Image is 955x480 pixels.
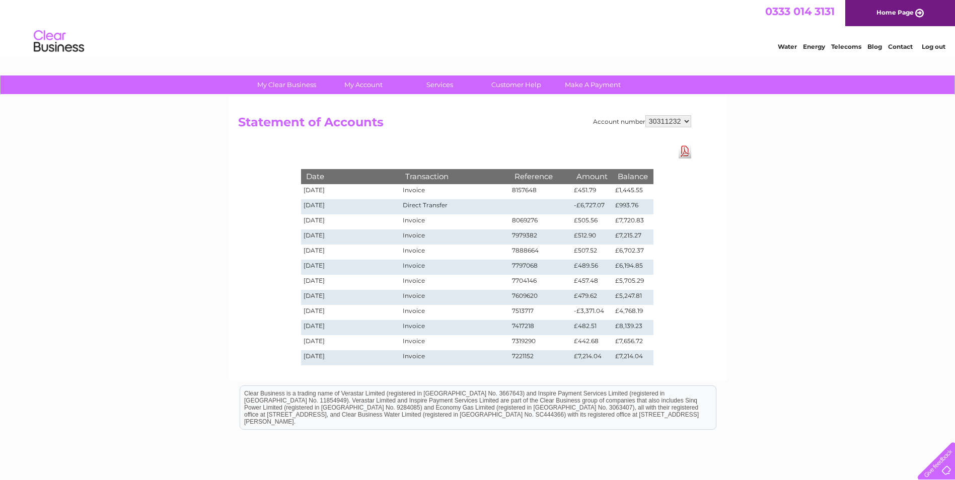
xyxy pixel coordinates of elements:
th: Reference [509,169,572,184]
td: Invoice [400,305,509,320]
td: Invoice [400,214,509,229]
td: £6,194.85 [613,260,653,275]
td: Direct Transfer [400,199,509,214]
td: £7,656.72 [613,335,653,350]
td: Invoice [400,290,509,305]
td: £5,247.81 [613,290,653,305]
td: [DATE] [301,305,401,320]
td: £7,215.27 [613,229,653,245]
td: Invoice [400,320,509,335]
td: [DATE] [301,229,401,245]
td: 7417218 [509,320,572,335]
td: £7,214.04 [613,350,653,365]
td: £451.79 [571,184,613,199]
th: Amount [571,169,613,184]
td: £489.56 [571,260,613,275]
a: My Account [322,75,405,94]
a: 0333 014 3131 [765,5,835,18]
td: £6,702.37 [613,245,653,260]
td: £512.90 [571,229,613,245]
a: My Clear Business [245,75,328,94]
th: Date [301,169,401,184]
td: Invoice [400,245,509,260]
td: £1,445.55 [613,184,653,199]
td: 8069276 [509,214,572,229]
td: Invoice [400,229,509,245]
td: 7319290 [509,335,572,350]
td: £5,705.29 [613,275,653,290]
th: Balance [613,169,653,184]
td: [DATE] [301,320,401,335]
a: Contact [888,43,913,50]
th: Transaction [400,169,509,184]
td: £442.68 [571,335,613,350]
a: Water [778,43,797,50]
td: £482.51 [571,320,613,335]
td: £479.62 [571,290,613,305]
td: 7797068 [509,260,572,275]
h2: Statement of Accounts [238,115,691,134]
td: [DATE] [301,335,401,350]
td: 7888664 [509,245,572,260]
td: £7,214.04 [571,350,613,365]
td: £457.48 [571,275,613,290]
div: Account number [593,115,691,127]
td: [DATE] [301,199,401,214]
td: Invoice [400,184,509,199]
td: 7609620 [509,290,572,305]
td: 8157648 [509,184,572,199]
td: [DATE] [301,245,401,260]
td: [DATE] [301,214,401,229]
td: [DATE] [301,260,401,275]
td: Invoice [400,350,509,365]
td: 7221152 [509,350,572,365]
td: £993.76 [613,199,653,214]
td: Invoice [400,275,509,290]
td: [DATE] [301,184,401,199]
a: Services [398,75,481,94]
td: £8,139.23 [613,320,653,335]
a: Energy [803,43,825,50]
td: £7,720.83 [613,214,653,229]
a: Make A Payment [551,75,634,94]
a: Customer Help [475,75,558,94]
td: 7704146 [509,275,572,290]
div: Clear Business is a trading name of Verastar Limited (registered in [GEOGRAPHIC_DATA] No. 3667643... [240,6,716,49]
td: [DATE] [301,290,401,305]
td: -£3,371.04 [571,305,613,320]
td: [DATE] [301,350,401,365]
td: £505.56 [571,214,613,229]
td: Invoice [400,260,509,275]
a: Download Pdf [679,144,691,158]
a: Telecoms [831,43,861,50]
td: -£6,727.07 [571,199,613,214]
a: Log out [922,43,945,50]
td: £507.52 [571,245,613,260]
td: 7513717 [509,305,572,320]
a: Blog [867,43,882,50]
td: [DATE] [301,275,401,290]
img: logo.png [33,26,85,57]
td: Invoice [400,335,509,350]
td: 7979382 [509,229,572,245]
td: £4,768.19 [613,305,653,320]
